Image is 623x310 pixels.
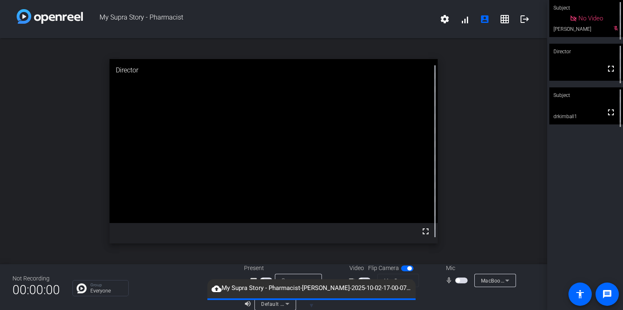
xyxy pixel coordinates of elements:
mat-icon: mic_none [445,275,455,285]
div: Present [244,264,327,273]
mat-icon: message [602,289,612,299]
span: My Supra Story - Pharmacist-[PERSON_NAME]-2025-10-02-17-00-07-947-1.webm [207,283,416,293]
span: MacBook Pro Microphone (Built-in) [481,277,566,284]
mat-icon: accessibility [575,289,585,299]
img: white-gradient.svg [17,9,83,24]
button: signal_cellular_alt [455,9,475,29]
div: Mic [438,264,521,273]
div: Director [549,44,623,60]
span: 00:00:00 [12,280,60,300]
img: Chat Icon [77,283,87,293]
span: No Video [578,15,603,22]
span: Video [349,264,364,273]
span: Flip Camera [368,264,399,273]
span: My Supra Story - Pharmacist [83,9,435,29]
mat-icon: videocam_outline [348,275,358,285]
p: Group [90,283,124,287]
span: ▼ [309,302,315,309]
mat-icon: fullscreen [606,107,616,117]
mat-icon: screen_share_outline [250,275,260,285]
mat-icon: fullscreen [606,64,616,74]
mat-icon: settings [440,14,450,24]
mat-icon: volume_up [244,299,254,309]
div: Director [110,59,438,82]
mat-icon: cloud_upload [212,284,222,294]
span: Default - MacBook Pro Speakers (Built-in) [261,300,361,307]
mat-icon: fullscreen [421,226,431,236]
div: Not Recording [12,274,60,283]
mat-icon: account_box [480,14,490,24]
span: Source [282,277,301,284]
mat-icon: logout [520,14,530,24]
mat-icon: grid_on [500,14,510,24]
p: Everyone [90,288,124,293]
div: Subject [549,87,623,103]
